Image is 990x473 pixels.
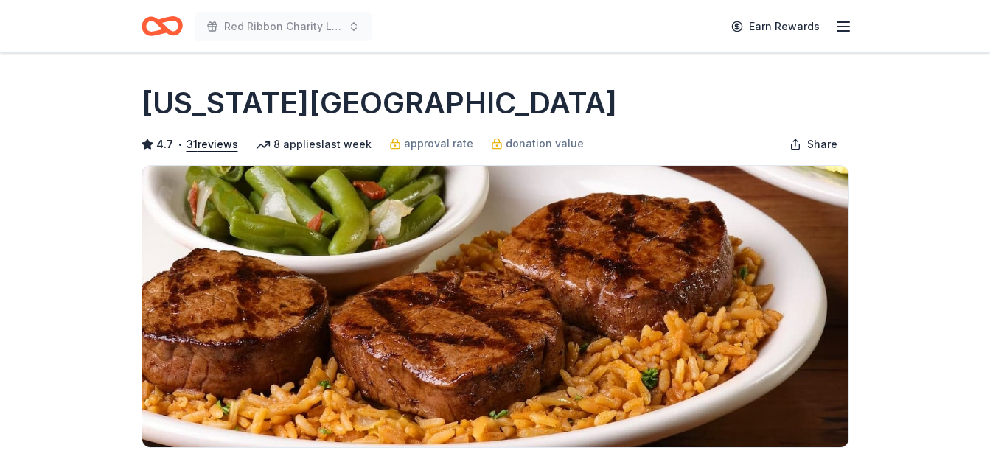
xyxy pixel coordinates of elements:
button: Red Ribbon Charity Luncheon [195,12,372,41]
span: approval rate [404,135,473,153]
span: donation value [506,135,584,153]
a: approval rate [389,135,473,153]
span: 4.7 [156,136,173,153]
a: Home [142,9,183,43]
h1: [US_STATE][GEOGRAPHIC_DATA] [142,83,617,124]
span: • [177,139,182,150]
button: Share [778,130,849,159]
img: Image for Texas Roadhouse [142,166,848,447]
a: donation value [491,135,584,153]
span: Red Ribbon Charity Luncheon [224,18,342,35]
a: Earn Rewards [722,13,829,40]
span: Share [807,136,837,153]
button: 31reviews [187,136,238,153]
div: 8 applies last week [256,136,372,153]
